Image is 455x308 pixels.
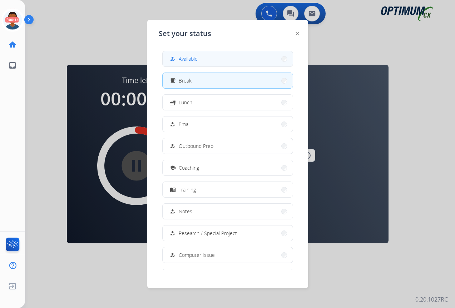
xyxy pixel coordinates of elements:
[8,40,17,49] mat-icon: home
[179,208,192,215] span: Notes
[163,160,293,175] button: Coaching
[163,225,293,241] button: Research / Special Project
[163,73,293,88] button: Break
[179,99,192,106] span: Lunch
[163,269,293,284] button: Internet Issue
[169,165,175,171] mat-icon: school
[179,229,237,237] span: Research / Special Project
[169,56,175,62] mat-icon: how_to_reg
[163,138,293,154] button: Outbound Prep
[163,116,293,132] button: Email
[8,61,17,70] mat-icon: inbox
[159,29,211,39] span: Set your status
[163,51,293,66] button: Available
[163,95,293,110] button: Lunch
[179,142,213,150] span: Outbound Prep
[179,164,199,172] span: Coaching
[169,230,175,236] mat-icon: how_to_reg
[179,77,192,84] span: Break
[179,251,215,259] span: Computer Issue
[169,208,175,214] mat-icon: how_to_reg
[169,121,175,127] mat-icon: how_to_reg
[296,32,299,35] img: close-button
[169,78,175,84] mat-icon: free_breakfast
[163,247,293,263] button: Computer Issue
[179,186,196,193] span: Training
[169,187,175,193] mat-icon: menu_book
[415,295,448,304] p: 0.20.1027RC
[163,182,293,197] button: Training
[179,55,198,63] span: Available
[169,99,175,105] mat-icon: fastfood
[179,120,191,128] span: Email
[163,204,293,219] button: Notes
[169,143,175,149] mat-icon: how_to_reg
[169,252,175,258] mat-icon: how_to_reg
